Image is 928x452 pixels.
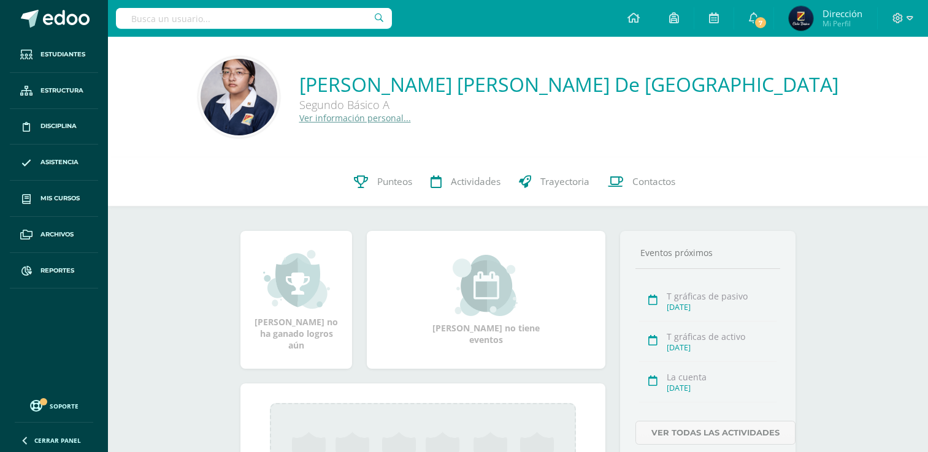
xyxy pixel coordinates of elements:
[263,249,330,310] img: achievement_small.png
[599,157,684,206] a: Contactos
[451,175,500,188] span: Actividades
[635,421,796,445] a: Ver todas las actividades
[40,50,85,59] span: Estudiantes
[754,16,767,29] span: 7
[10,109,98,145] a: Disciplina
[40,86,83,96] span: Estructura
[667,371,777,383] div: La cuenta
[10,253,98,289] a: Reportes
[667,290,777,302] div: T gráficas de pasivo
[299,97,667,112] div: Segundo Básico A
[667,342,777,353] div: [DATE]
[510,157,599,206] a: Trayectoria
[40,266,74,276] span: Reportes
[425,255,548,345] div: [PERSON_NAME] no tiene eventos
[299,112,411,124] a: Ver información personal...
[253,249,340,351] div: [PERSON_NAME] no ha ganado logros aún
[823,7,862,20] span: Dirección
[34,436,81,445] span: Cerrar panel
[540,175,589,188] span: Trayectoria
[10,145,98,181] a: Asistencia
[40,194,80,203] span: Mis cursos
[201,59,277,135] img: 1791fc7b7f07a9dbcf54bb4fe1aaeaea.png
[345,157,421,206] a: Punteos
[453,255,520,316] img: event_small.png
[667,331,777,342] div: T gráficas de activo
[15,397,93,413] a: Soporte
[40,230,74,239] span: Archivos
[50,402,79,410] span: Soporte
[789,6,813,31] img: 0fb4cf2d5a8caa7c209baa70152fd11e.png
[421,157,510,206] a: Actividades
[10,37,98,73] a: Estudiantes
[10,73,98,109] a: Estructura
[10,217,98,253] a: Archivos
[667,302,777,312] div: [DATE]
[632,175,675,188] span: Contactos
[635,247,780,258] div: Eventos próximos
[40,157,79,167] span: Asistencia
[10,181,98,217] a: Mis cursos
[823,18,862,29] span: Mi Perfil
[40,121,77,131] span: Disciplina
[377,175,412,188] span: Punteos
[116,8,392,29] input: Busca un usuario...
[299,71,838,97] a: [PERSON_NAME] [PERSON_NAME] De [GEOGRAPHIC_DATA]
[667,383,777,393] div: [DATE]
